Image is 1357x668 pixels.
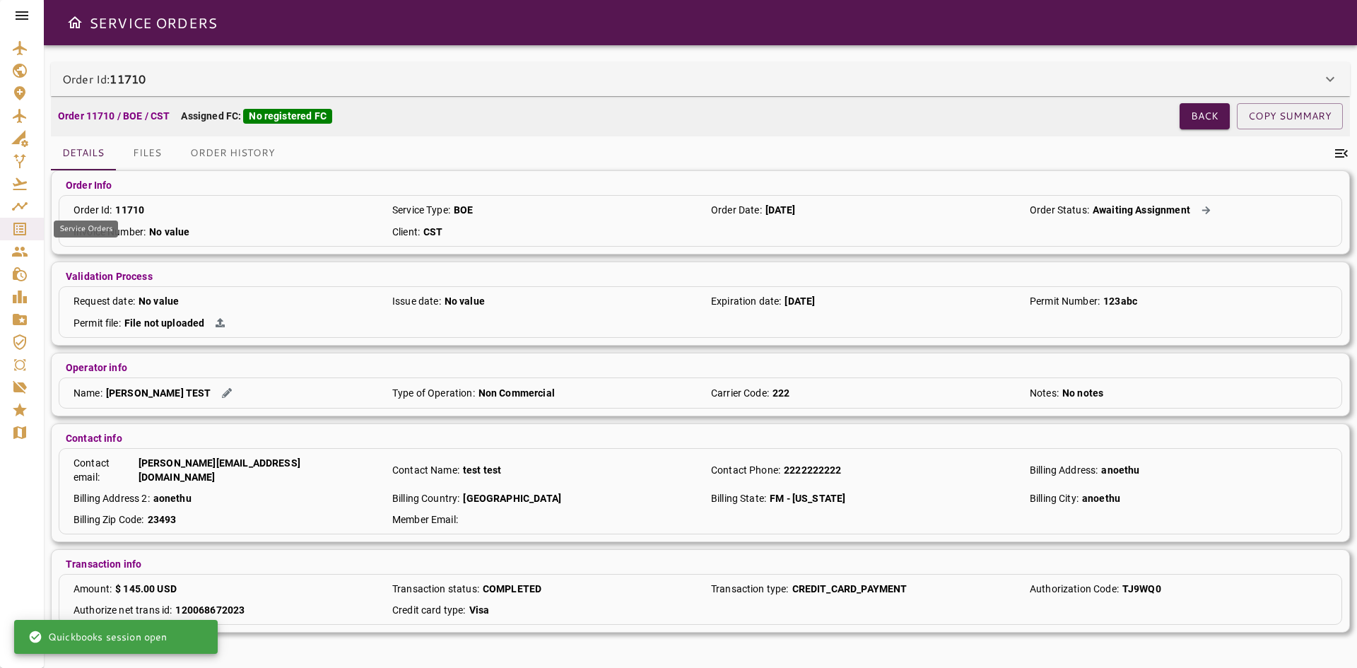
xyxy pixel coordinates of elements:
p: Request date : [74,294,135,308]
p: Order Info [66,178,112,192]
p: Service Type : [392,203,450,217]
p: Visa [469,603,490,617]
p: TJ9WQ0 [1122,582,1161,596]
p: Notes : [1030,386,1059,400]
button: Back [1180,103,1230,129]
p: anoethu [1101,463,1139,477]
p: 11710 [115,203,144,217]
button: Files [115,136,179,170]
p: Carrier Code : [711,386,769,400]
p: test test [463,463,501,477]
p: 23493 [148,512,177,527]
p: Amount : [74,582,112,596]
p: Name : [74,386,102,400]
p: Member Email : [392,512,458,527]
p: 2222222222 [784,463,842,477]
p: Issue date : [392,294,441,308]
p: CST [423,225,442,239]
p: Expiration date : [711,294,781,308]
div: Service Orders [54,221,118,238]
p: $ 145.00 USD [115,582,177,596]
p: Order Id: [62,71,146,88]
button: Action [210,315,230,330]
p: 222 [773,386,789,400]
p: aonethu [153,491,192,505]
p: BOE [454,203,473,217]
p: Validation Process [66,269,153,283]
p: No value [139,294,179,308]
p: Credit card type : [392,603,466,617]
div: Order Id:11710 [51,62,1350,96]
p: FM - [US_STATE] [770,491,845,505]
p: Operator info [66,361,127,375]
p: anoethu [1082,491,1120,505]
p: Billing Country : [392,491,459,505]
p: Contact Phone : [711,463,780,477]
p: [DATE] [765,203,796,217]
p: Order Id : [74,203,112,217]
p: Transaction info [66,557,141,571]
p: No value [149,225,189,239]
h6: SERVICE ORDERS [89,11,217,34]
p: [DATE] [785,294,815,308]
button: Open drawer [61,8,89,37]
b: 11710 [110,71,146,87]
p: Transaction status : [392,582,479,596]
p: Assigned FC: [181,109,331,124]
p: Permit file : [74,316,121,330]
p: No notes [1062,386,1103,400]
p: Billing Address : [1030,463,1098,477]
button: Details [51,136,115,170]
button: Edit [216,385,237,401]
p: Authorize net trans id : [74,603,172,617]
p: Permit Number : [1030,294,1100,308]
p: Order Status : [1030,203,1089,217]
p: Non Commercial [478,386,555,400]
p: Contact Name : [392,463,459,477]
p: Awaiting Assignment [1093,203,1190,217]
button: Order History [179,136,286,170]
p: Billing Address 2 : [74,491,150,505]
div: Quickbooks session open [28,624,167,650]
p: File not uploaded [124,316,205,330]
p: COMPLETED [483,582,541,596]
p: Type of Operation : [392,386,475,400]
p: 123abc [1103,294,1137,308]
button: Action [1196,203,1216,218]
p: Order Date : [711,203,762,217]
p: Order 11710 / BOE / CST [58,109,170,124]
p: Billing City : [1030,491,1079,505]
div: No registered FC [243,109,331,124]
p: Billing State : [711,491,766,505]
p: Contact email : [74,456,135,484]
p: Transaction type : [711,582,789,596]
button: COPY SUMMARY [1237,103,1343,129]
p: CREDIT_CARD_PAYMENT [792,582,907,596]
p: Authorization Code : [1030,582,1119,596]
p: [PERSON_NAME][EMAIL_ADDRESS][DOMAIN_NAME] [139,456,365,484]
p: [PERSON_NAME] TEST [106,386,211,400]
p: Contact info [66,431,122,445]
p: Billing Zip Code : [74,512,144,527]
p: Client : [392,225,420,239]
p: 120068672023 [175,603,245,617]
p: [GEOGRAPHIC_DATA] [463,491,561,505]
p: No value [445,294,485,308]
